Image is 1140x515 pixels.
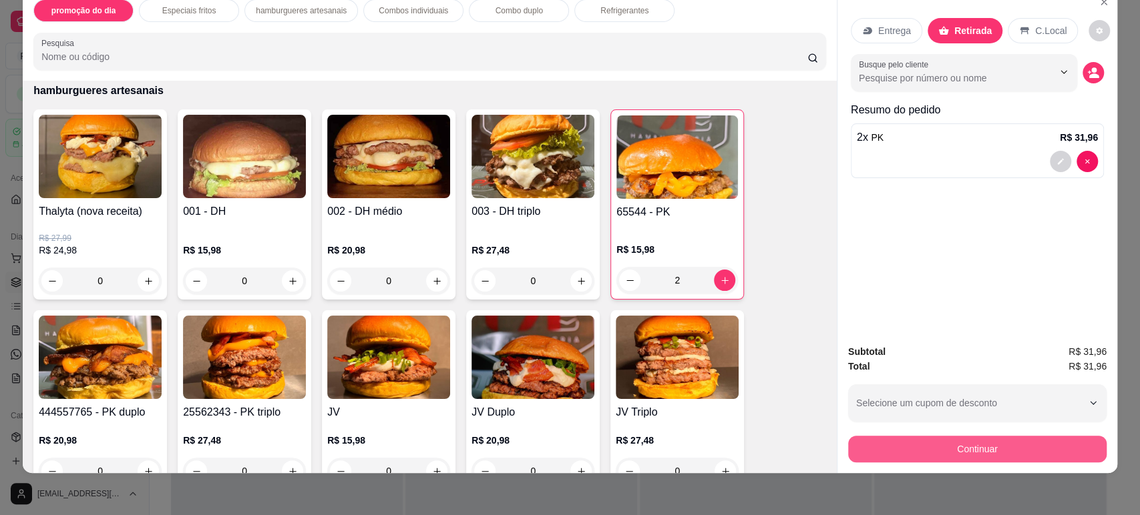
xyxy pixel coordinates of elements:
[39,115,162,198] img: product-image
[39,243,162,257] p: R$ 24,98
[616,434,739,447] p: R$ 27,48
[848,361,870,372] strong: Total
[1083,62,1104,83] button: decrease-product-quantity
[471,115,594,198] img: product-image
[183,243,306,257] p: R$ 15,98
[848,436,1107,462] button: Continuar
[471,203,594,219] h4: 003 - DH triplo
[41,50,807,63] input: Pesquisa
[183,316,306,399] img: product-image
[1089,20,1110,41] button: decrease-product-quantity
[616,316,739,399] img: product-image
[183,115,306,198] img: product-image
[39,233,162,243] p: R$ 27,99
[1050,151,1071,172] button: decrease-product-quantity
[327,243,450,257] p: R$ 20,98
[327,316,450,399] img: product-image
[41,37,79,49] label: Pesquisa
[1077,151,1098,172] button: decrease-product-quantity
[859,71,1032,85] input: Busque pelo cliente
[616,204,738,220] h4: 65544 - PK
[39,203,162,219] h4: Thalyta (nova receita)
[616,115,738,199] img: product-image
[379,5,448,16] p: Combos individuais
[471,404,594,420] h4: JV Duplo
[33,83,826,99] p: hamburgueres artesanais
[327,203,450,219] h4: 002 - DH médio
[878,24,911,37] p: Entrega
[471,434,594,447] p: R$ 20,98
[39,434,162,447] p: R$ 20,98
[51,5,116,16] p: promoção do dia
[471,316,594,399] img: product-image
[1069,359,1107,374] span: R$ 31,96
[851,102,1104,118] p: Resumo do pedido
[848,384,1107,422] button: Selecione um cupom de desconto
[183,203,306,219] h4: 001 - DH
[859,59,933,70] label: Busque pelo cliente
[600,5,648,16] p: Refrigerantes
[183,434,306,447] p: R$ 27,48
[183,404,306,420] h4: 25562343 - PK triplo
[857,129,884,145] p: 2 x
[848,346,886,357] strong: Subtotal
[471,243,594,257] p: R$ 27,48
[39,404,162,420] h4: 444557765 - PK duplo
[616,404,739,420] h4: JV Triplo
[1060,131,1098,144] p: R$ 31,96
[327,115,450,198] img: product-image
[327,434,450,447] p: R$ 15,98
[39,316,162,399] img: product-image
[616,243,738,256] p: R$ 15,98
[256,5,347,16] p: hamburgueres artesanais
[1035,24,1067,37] p: C.Local
[496,5,543,16] p: Combo duplo
[954,24,992,37] p: Retirada
[162,5,216,16] p: Especiais fritos
[1069,344,1107,359] span: R$ 31,96
[327,404,450,420] h4: JV
[1053,61,1075,83] button: Show suggestions
[871,132,884,143] span: PK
